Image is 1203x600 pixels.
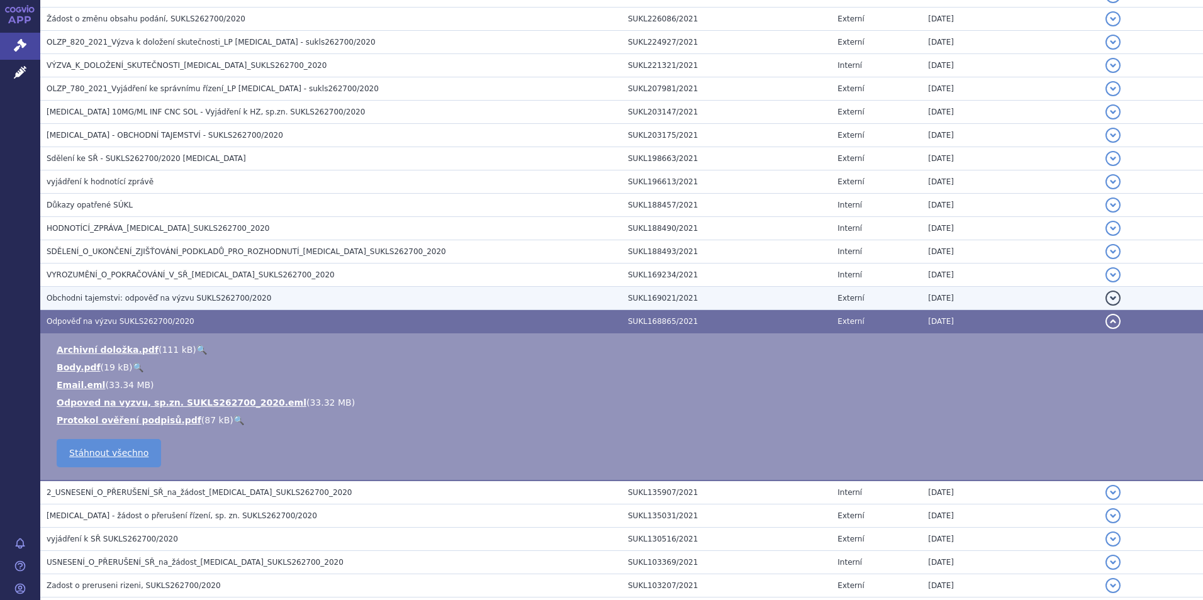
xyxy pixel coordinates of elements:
td: SUKL207981/2021 [622,77,831,101]
button: detail [1105,58,1121,73]
span: Sdělení ke SŘ - SUKLS262700/2020 OPDIVO [47,154,246,163]
span: Interní [837,488,862,497]
td: SUKL188457/2021 [622,194,831,217]
td: [DATE] [922,240,1099,264]
span: 33.34 MB [109,380,150,390]
button: detail [1105,104,1121,119]
td: SUKL103207/2021 [622,574,831,597]
span: Interní [837,61,862,70]
button: detail [1105,81,1121,96]
span: Interní [837,558,862,567]
td: [DATE] [922,481,1099,504]
td: SUKL169021/2021 [622,287,831,310]
td: SUKL188493/2021 [622,240,831,264]
td: [DATE] [922,264,1099,287]
span: VYROZUMĚNÍ_O_POKRAČOVÁNÍ_V_SŘ_OPDIVO_SUKLS262700_2020 [47,270,335,279]
span: SDĚLENÍ_O_UKONČENÍ_ZJIŠŤOVÁNÍ_PODKLADŮ_PRO_ROZHODNUTÍ_OPDIVO_SUKLS262700_2020 [47,247,446,256]
td: SUKL130516/2021 [622,528,831,551]
span: Externí [837,14,864,23]
span: Externí [837,177,864,186]
td: SUKL135031/2021 [622,504,831,528]
td: [DATE] [922,287,1099,310]
td: [DATE] [922,8,1099,31]
span: Interní [837,224,862,233]
td: [DATE] [922,101,1099,124]
span: 2_USNESENÍ_O_PŘERUŠENÍ_SŘ_na_žádost_OPDIVO_SUKLS262700_2020 [47,488,352,497]
td: [DATE] [922,194,1099,217]
span: Interní [837,201,862,209]
td: SUKL198663/2021 [622,147,831,170]
button: detail [1105,151,1121,166]
span: Externí [837,38,864,47]
span: Opdivo - žádost o přerušení řízení, sp. zn. SUKLS262700/2020 [47,511,317,520]
td: [DATE] [922,147,1099,170]
span: HODNOTÍCÍ_ZPRÁVA_OPDIVO_SUKLS262700_2020 [47,224,270,233]
td: SUKL103369/2021 [622,551,831,574]
li: ( ) [57,361,1190,374]
a: Protokol ověření podpisů.pdf [57,415,201,425]
button: detail [1105,244,1121,259]
td: SUKL168865/2021 [622,310,831,333]
span: Externí [837,154,864,163]
span: Externí [837,317,864,326]
td: [DATE] [922,77,1099,101]
li: ( ) [57,396,1190,409]
span: Interní [837,247,862,256]
td: [DATE] [922,124,1099,147]
span: Externí [837,131,864,140]
li: ( ) [57,414,1190,426]
td: SUKL169234/2021 [622,264,831,287]
td: [DATE] [922,551,1099,574]
button: detail [1105,174,1121,189]
a: Archivní doložka.pdf [57,345,159,355]
span: OLZP_780_2021_Vyjádření ke správnímu řízení_LP OPDIVO - sukls262700/2020 [47,84,379,93]
a: Email.eml [57,380,105,390]
span: 87 kB [204,415,230,425]
td: SUKL203147/2021 [622,101,831,124]
span: Externí [837,511,864,520]
td: [DATE] [922,310,1099,333]
button: detail [1105,485,1121,500]
button: detail [1105,128,1121,143]
td: SUKL226086/2021 [622,8,831,31]
span: Externí [837,108,864,116]
span: Důkazy opatřené SÚKL [47,201,133,209]
li: ( ) [57,343,1190,356]
span: Zadost o preruseni rizeni, SUKLS262700/2020 [47,581,221,590]
a: 🔍 [233,415,244,425]
span: VÝZVA_K_DOLOŽENÍ_SKUTEČNOSTI_OPDIVO_SUKLS262700_2020 [47,61,327,70]
td: [DATE] [922,170,1099,194]
span: Externí [837,84,864,93]
td: SUKL135907/2021 [622,481,831,504]
span: Externí [837,535,864,543]
span: Opdivo - OBCHODNÍ TAJEMSTVÍ - SUKLS262700/2020 [47,131,283,140]
td: SUKL203175/2021 [622,124,831,147]
td: [DATE] [922,574,1099,597]
a: 🔍 [133,362,143,372]
td: SUKL196613/2021 [622,170,831,194]
a: Odpoved na vyzvu, sp.zn. SUKLS262700_2020.eml [57,397,306,408]
td: SUKL221321/2021 [622,54,831,77]
td: [DATE] [922,528,1099,551]
button: detail [1105,197,1121,213]
a: Body.pdf [57,362,101,372]
a: 🔍 [196,345,207,355]
button: detail [1105,35,1121,50]
span: Interní [837,270,862,279]
span: vyjádření k hodnotící zprávě [47,177,154,186]
button: detail [1105,291,1121,306]
button: detail [1105,508,1121,523]
span: Žádost o změnu obsahu podání, SUKLS262700/2020 [47,14,245,23]
span: Odpověď na výzvu SUKLS262700/2020 [47,317,194,326]
li: ( ) [57,379,1190,391]
td: [DATE] [922,217,1099,240]
td: [DATE] [922,504,1099,528]
button: detail [1105,314,1121,329]
span: 19 kB [104,362,129,372]
td: [DATE] [922,31,1099,54]
span: vyjádření k SŘ SUKLS262700/2020 [47,535,178,543]
button: detail [1105,267,1121,282]
span: USNESENÍ_O_PŘERUŠENÍ_SŘ_na_žádost_OPDIVO_SUKLS262700_2020 [47,558,344,567]
td: SUKL224927/2021 [622,31,831,54]
span: Externí [837,581,864,590]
